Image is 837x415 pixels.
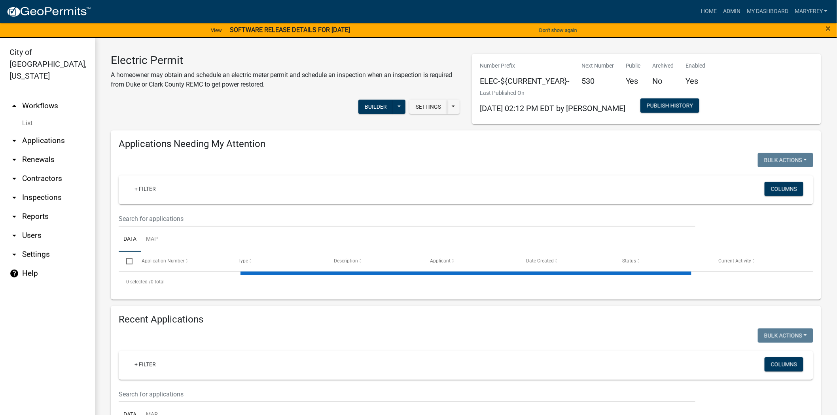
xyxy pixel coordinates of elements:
i: arrow_drop_down [9,231,19,240]
i: arrow_drop_down [9,193,19,202]
span: Type [238,258,248,264]
h3: Electric Permit [111,54,460,67]
datatable-header-cell: Date Created [519,252,615,271]
button: Columns [765,357,803,372]
p: Archived [653,62,674,70]
datatable-header-cell: Select [119,252,134,271]
a: Home [698,4,720,19]
a: + Filter [128,357,162,372]
span: × [826,23,831,34]
datatable-header-cell: Status [615,252,711,271]
div: 0 total [119,272,813,292]
i: arrow_drop_down [9,155,19,164]
button: Builder [358,100,393,114]
button: Close [826,24,831,33]
button: Bulk Actions [758,328,813,343]
span: 0 selected / [126,279,151,285]
p: Next Number [581,62,614,70]
a: + Filter [128,182,162,196]
span: Current Activity [718,258,751,264]
p: Last Published On [480,89,625,97]
span: Description [334,258,358,264]
span: Applicant [430,258,451,264]
input: Search for applications [119,211,695,227]
p: Number Prefix [480,62,570,70]
p: Public [626,62,641,70]
button: Columns [765,182,803,196]
a: Data [119,227,141,252]
i: arrow_drop_down [9,174,19,183]
span: Application Number [142,258,185,264]
i: arrow_drop_down [9,212,19,221]
p: Enabled [686,62,706,70]
datatable-header-cell: Applicant [422,252,519,271]
datatable-header-cell: Type [230,252,326,271]
i: arrow_drop_up [9,101,19,111]
button: Don't show again [536,24,580,37]
datatable-header-cell: Application Number [134,252,230,271]
datatable-header-cell: Current Activity [711,252,807,271]
a: Admin [720,4,744,19]
i: arrow_drop_down [9,250,19,259]
input: Search for applications [119,386,695,402]
h5: Yes [686,76,706,86]
strong: SOFTWARE RELEASE DETAILS FOR [DATE] [230,26,350,34]
i: help [9,269,19,278]
wm-modal-confirm: Workflow Publish History [640,103,699,109]
a: MaryFrey [792,4,831,19]
i: arrow_drop_down [9,136,19,145]
a: Map [141,227,163,252]
button: Bulk Actions [758,153,813,167]
button: Settings [409,100,447,114]
datatable-header-cell: Description [326,252,422,271]
p: A homeowner may obtain and schedule an electric meter permit and schedule an inspection when an i... [111,70,460,89]
span: Date Created [526,258,554,264]
span: Status [622,258,636,264]
span: [DATE] 02:12 PM EDT by [PERSON_NAME] [480,104,625,113]
h5: 530 [581,76,614,86]
h5: Yes [626,76,641,86]
h5: ELEC-${CURRENT_YEAR}- [480,76,570,86]
h4: Applications Needing My Attention [119,138,813,150]
button: Publish History [640,98,699,113]
a: View [208,24,225,37]
h5: No [653,76,674,86]
a: My Dashboard [744,4,792,19]
h4: Recent Applications [119,314,813,325]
